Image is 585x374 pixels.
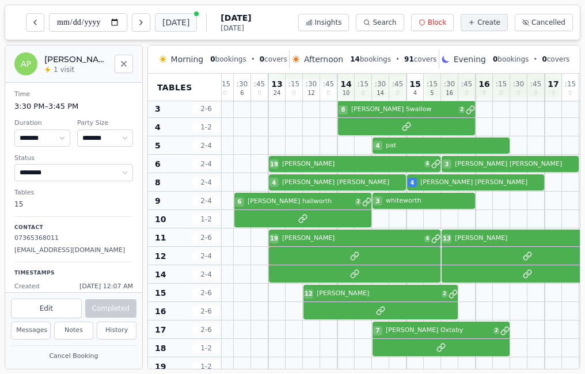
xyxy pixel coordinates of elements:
p: Contact [14,224,133,232]
button: Next day [132,13,150,32]
button: History [97,322,136,339]
span: 17 [155,324,166,335]
dt: Status [14,154,133,163]
span: : 15 [496,81,507,87]
span: 4 [272,178,276,187]
span: 0 [493,55,497,63]
span: [PERSON_NAME] [PERSON_NAME] [420,178,544,188]
span: 12 [307,90,315,96]
p: [EMAIL_ADDRESS][DOMAIN_NAME] [14,246,133,255]
span: 0 [210,55,215,63]
span: 6 [240,90,244,96]
span: 1 - 2 [192,215,220,224]
span: 7 [376,326,380,335]
span: Morning [171,54,204,65]
span: bookings [350,55,391,64]
span: 0 [257,90,261,96]
span: 16 [155,306,166,317]
span: 0 [542,55,546,63]
span: : 15 [288,81,299,87]
span: [PERSON_NAME] [282,159,422,169]
span: 2 - 6 [192,288,220,297]
span: 2 - 4 [192,196,220,205]
span: [DATE] [221,12,251,24]
span: 10 [343,90,350,96]
span: [PERSON_NAME] Oxtaby [386,326,491,335]
span: 2 - 6 [192,233,220,242]
span: 14 [350,55,360,63]
div: AP [14,52,37,75]
button: Create [461,14,508,31]
span: Afternoon [304,54,343,65]
span: 16 [478,80,489,88]
span: 2 [493,327,499,334]
span: [PERSON_NAME] [PERSON_NAME] [455,159,579,169]
span: Evening [454,54,486,65]
span: Create [477,18,500,27]
span: 9 [155,195,161,207]
span: 16 [446,90,453,96]
span: 2 - 4 [192,159,220,169]
span: [PERSON_NAME] hallworth [248,197,353,207]
span: whiteworth [386,196,475,206]
span: [PERSON_NAME] [317,289,439,299]
span: 3 [155,103,161,115]
span: Block [428,18,446,27]
span: : 30 [306,81,317,87]
span: 12 [155,250,166,262]
span: 0 [568,90,572,96]
span: [DATE] [221,24,251,33]
span: 4 [376,142,380,150]
span: : 45 [530,81,541,87]
button: Cancelled [515,14,573,31]
span: : 45 [461,81,472,87]
button: [DATE] [155,13,197,32]
span: 8 [341,105,345,114]
span: 0 [534,90,537,96]
span: 19 [270,160,278,169]
span: 2 - 6 [192,307,220,316]
button: Close [115,55,133,73]
span: 12 [305,289,313,298]
span: : 45 [254,81,265,87]
span: 5 [430,90,434,96]
span: : 15 [565,81,576,87]
button: Messages [11,322,51,339]
span: 0 [552,90,555,96]
span: Search [373,18,396,27]
span: covers [542,55,569,64]
span: [PERSON_NAME] [PERSON_NAME] [282,178,406,188]
span: 24 [273,90,281,96]
span: • [251,55,255,64]
span: 1 - 2 [192,344,220,353]
span: 5 [155,140,161,151]
span: 2 [355,199,361,205]
span: • [533,55,537,64]
span: 14 [377,90,384,96]
dd: 3:30 PM – 3:45 PM [14,101,133,112]
span: 6 [238,197,242,206]
span: • [396,55,400,64]
span: 2 - 4 [192,141,220,150]
dt: Party Size [77,119,133,128]
span: Cancelled [531,18,565,27]
span: 3 [445,160,449,169]
span: 14 [155,269,166,280]
span: 0 [465,90,468,96]
p: Timestamps [14,269,133,277]
span: : 30 [444,81,455,87]
p: 07365368011 [14,234,133,243]
span: covers [404,55,436,64]
span: 18 [155,342,166,354]
span: Created [14,282,40,292]
span: 0 [483,90,486,96]
span: : 30 [375,81,386,87]
span: 13 [443,234,451,243]
span: [PERSON_NAME] [282,234,422,243]
span: 91 [404,55,414,63]
span: : 15 [358,81,369,87]
span: covers [260,55,287,64]
span: : 45 [392,81,403,87]
button: Cancel Booking [11,349,136,364]
span: 1 visit [54,65,74,74]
